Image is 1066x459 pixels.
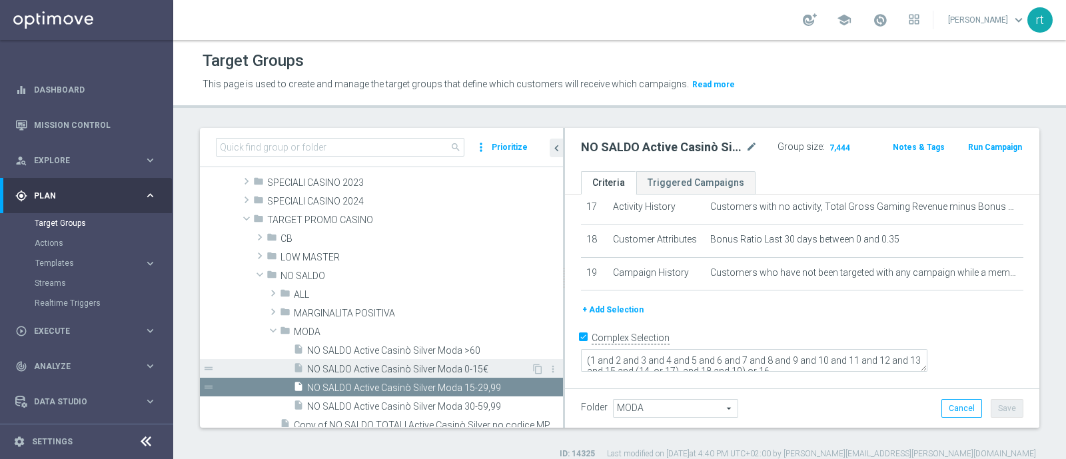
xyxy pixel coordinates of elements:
i: keyboard_arrow_right [144,360,157,372]
label: : [823,141,825,153]
div: Data Studio [15,396,144,408]
div: Plan [15,190,144,202]
div: Target Groups [35,213,172,233]
div: Realtime Triggers [35,293,172,313]
span: Bonus Ratio Last 30 days between 0 and 0.35 [710,234,899,245]
button: + Add Selection [581,302,645,317]
div: Templates [35,253,172,273]
span: NO SALDO Active Casin&#xF2; Silver Moda 15-29,99 [307,382,563,394]
td: Activity History [608,191,705,225]
div: Dashboard [15,72,157,107]
h2: NO SALDO Active Casinò Silver Moda 15-29,99 [581,139,743,155]
span: NO SALDO [280,270,563,282]
td: 19 [581,257,608,290]
span: Data Studio [34,398,144,406]
i: mode_edit [746,139,758,155]
span: MODA [294,326,563,338]
button: Cancel [941,399,982,418]
span: keyboard_arrow_down [1011,13,1026,27]
div: Optibot [15,419,157,454]
span: MARGINALITA POSITIVA [294,308,563,319]
div: rt [1027,7,1053,33]
button: equalizer Dashboard [15,85,157,95]
a: Settings [32,438,73,446]
div: Streams [35,273,172,293]
button: Data Studio keyboard_arrow_right [15,396,157,407]
i: insert_drive_file [293,362,304,378]
span: LOW MASTER [280,252,563,263]
span: ALL [294,289,563,300]
span: Customers who have not been targeted with any campaign while a member of action "Dep [PERSON_NAME... [710,267,1018,278]
a: Triggered Campaigns [636,171,756,195]
i: keyboard_arrow_right [144,257,157,270]
i: keyboard_arrow_right [144,154,157,167]
a: Realtime Triggers [35,298,139,308]
i: folder [253,213,264,229]
i: folder [266,250,277,266]
span: NO SALDO Active Casin&#xF2; Silver Moda 30-59,99 [307,401,563,412]
button: person_search Explore keyboard_arrow_right [15,155,157,166]
i: folder [266,269,277,284]
i: folder [280,306,290,322]
span: TARGET PROMO CASINO [267,215,563,226]
span: This page is used to create and manage the target groups that define which customers will receive... [203,79,689,89]
i: keyboard_arrow_right [144,189,157,202]
button: chevron_left [550,139,563,157]
i: folder [280,288,290,303]
button: play_circle_outline Execute keyboard_arrow_right [15,326,157,336]
i: insert_drive_file [293,344,304,359]
button: Mission Control [15,120,157,131]
a: Dashboard [34,72,157,107]
i: folder [253,176,264,191]
i: equalizer [15,84,27,96]
a: [PERSON_NAME]keyboard_arrow_down [947,10,1027,30]
span: Explore [34,157,144,165]
a: Streams [35,278,139,288]
a: Optibot [34,419,139,454]
a: Target Groups [35,218,139,229]
a: Mission Control [34,107,157,143]
i: person_search [15,155,27,167]
button: Run Campaign [967,140,1023,155]
h1: Target Groups [203,51,304,71]
td: 17 [581,191,608,225]
i: more_vert [548,364,558,374]
span: search [450,142,461,153]
label: Folder [581,402,608,413]
input: Quick find group or folder [216,138,464,157]
i: insert_drive_file [293,381,304,396]
button: track_changes Analyze keyboard_arrow_right [15,361,157,372]
i: track_changes [15,360,27,372]
a: Criteria [581,171,636,195]
button: gps_fixed Plan keyboard_arrow_right [15,191,157,201]
i: settings [13,436,25,448]
span: Customers with no activity, Total Gross Gaming Revenue minus Bonus Consumed, during the previous ... [710,201,1018,213]
i: chevron_left [550,142,563,155]
div: Analyze [15,360,144,372]
td: Customer Attributes [608,225,705,258]
span: 7,444 [828,143,851,155]
span: SPECIALI CASINO 2024 [267,196,563,207]
i: Duplicate Target group [532,364,543,374]
i: gps_fixed [15,190,27,202]
span: Execute [34,327,144,335]
div: Mission Control [15,107,157,143]
i: insert_drive_file [280,418,290,434]
span: Analyze [34,362,144,370]
i: folder [253,195,264,210]
div: Actions [35,233,172,253]
span: NO SALDO Active Casin&#xF2; Silver Moda 0-15&#x20AC; [307,364,531,375]
span: SPECIALI CASINO 2023 [267,177,563,189]
a: Actions [35,238,139,248]
div: Explore [15,155,144,167]
i: play_circle_outline [15,325,27,337]
i: keyboard_arrow_right [144,395,157,408]
div: Templates keyboard_arrow_right [35,258,157,268]
span: Plan [34,192,144,200]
